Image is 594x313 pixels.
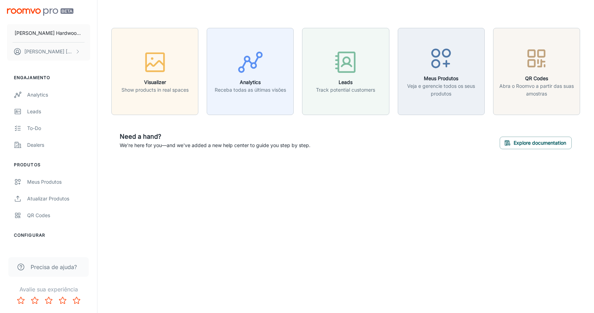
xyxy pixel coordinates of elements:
[7,24,90,42] button: [PERSON_NAME] Hardwood Flooring
[316,86,375,94] p: Track potential customers
[27,108,90,115] div: Leads
[121,78,189,86] h6: Visualizer
[215,78,286,86] h6: Analytics
[120,132,310,142] h6: Need a hand?
[207,67,294,74] a: AnalyticsReceba todas as últimas visões
[302,67,389,74] a: LeadsTrack potential customers
[493,28,580,115] button: QR CodesAbra o Roomvo a partir das suas amostras
[7,8,73,16] img: Roomvo PRO Beta
[398,28,485,115] button: Meus ProdutosVeja e gerencie todos os seus produtos
[302,28,389,115] button: LeadsTrack potential customers
[15,29,82,37] p: [PERSON_NAME] Hardwood Flooring
[215,86,286,94] p: Receba todas as últimas visões
[111,28,198,115] button: VisualizerShow products in real spaces
[402,75,480,82] h6: Meus Produtos
[500,139,572,146] a: Explore documentation
[24,48,73,55] p: [PERSON_NAME] [PERSON_NAME]
[121,86,189,94] p: Show products in real spaces
[27,91,90,99] div: Analytics
[120,142,310,149] p: We're here for you—and we've added a new help center to guide you step by step.
[398,67,485,74] a: Meus ProdutosVeja e gerencie todos os seus produtos
[27,141,90,149] div: Dealers
[27,178,90,186] div: Meus Produtos
[493,67,580,74] a: QR CodesAbra o Roomvo a partir das suas amostras
[500,137,572,149] button: Explore documentation
[316,78,375,86] h6: Leads
[7,43,90,61] button: [PERSON_NAME] [PERSON_NAME]
[207,28,294,115] button: AnalyticsReceba todas as últimas visões
[498,75,576,82] h6: QR Codes
[27,124,90,132] div: To-do
[498,82,576,98] p: Abra o Roomvo a partir das suas amostras
[402,82,480,98] p: Veja e gerencie todos os seus produtos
